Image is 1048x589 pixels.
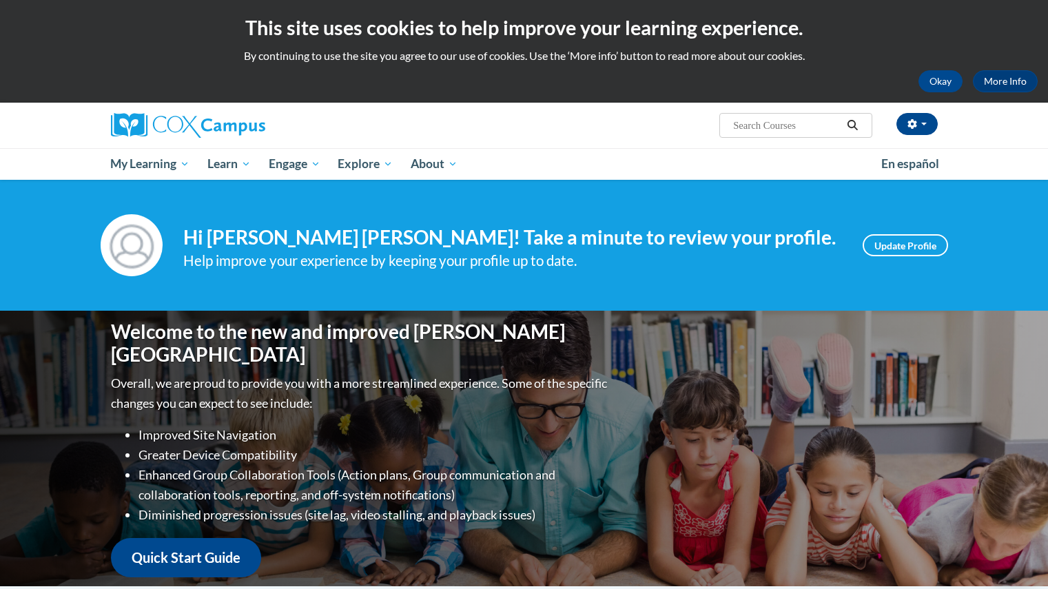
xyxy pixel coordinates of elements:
a: Update Profile [863,234,948,256]
iframe: Button to launch messaging window [993,534,1037,578]
span: Engage [269,156,320,172]
img: Profile Image [101,214,163,276]
button: Search [842,117,863,134]
li: Diminished progression issues (site lag, video stalling, and playback issues) [138,505,610,525]
div: Help improve your experience by keeping your profile up to date. [183,249,842,272]
a: My Learning [102,148,199,180]
a: Engage [260,148,329,180]
a: Quick Start Guide [111,538,261,577]
div: Main menu [90,148,958,180]
span: En español [881,156,939,171]
a: Cox Campus [111,113,373,138]
a: More Info [973,70,1038,92]
a: En español [872,149,948,178]
button: Okay [918,70,963,92]
li: Greater Device Compatibility [138,445,610,465]
a: About [402,148,466,180]
p: By continuing to use the site you agree to our use of cookies. Use the ‘More info’ button to read... [10,48,1038,63]
h2: This site uses cookies to help improve your learning experience. [10,14,1038,41]
p: Overall, we are proud to provide you with a more streamlined experience. Some of the specific cha... [111,373,610,413]
a: Explore [329,148,402,180]
h4: Hi [PERSON_NAME] [PERSON_NAME]! Take a minute to review your profile. [183,226,842,249]
a: Learn [198,148,260,180]
span: Explore [338,156,393,172]
span: About [411,156,458,172]
li: Enhanced Group Collaboration Tools (Action plans, Group communication and collaboration tools, re... [138,465,610,505]
span: My Learning [110,156,189,172]
input: Search Courses [732,117,842,134]
span: Learn [207,156,251,172]
button: Account Settings [896,113,938,135]
img: Cox Campus [111,113,265,138]
li: Improved Site Navigation [138,425,610,445]
h1: Welcome to the new and improved [PERSON_NAME][GEOGRAPHIC_DATA] [111,320,610,366]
